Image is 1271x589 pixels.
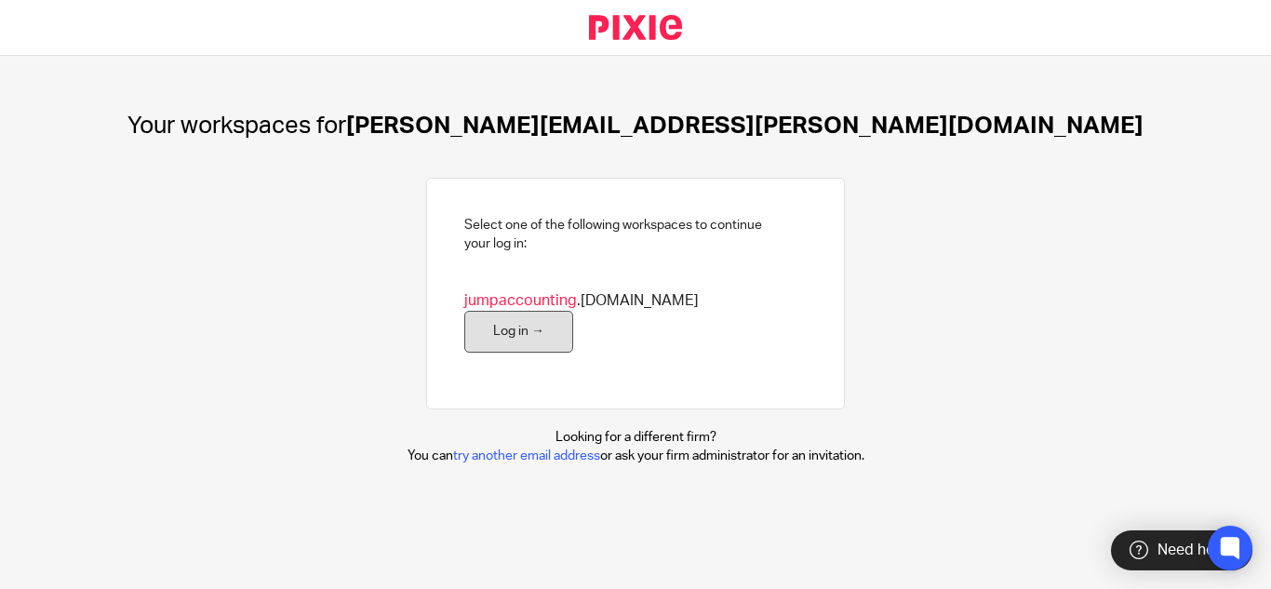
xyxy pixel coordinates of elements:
a: try another email address [453,449,600,462]
span: jumpaccounting [464,293,577,308]
a: Log in → [464,311,573,353]
p: Looking for a different firm? You can or ask your firm administrator for an invitation. [408,428,864,466]
span: Your workspaces for [127,114,346,138]
h1: [PERSON_NAME][EMAIL_ADDRESS][PERSON_NAME][DOMAIN_NAME] [127,112,1144,141]
div: Need help? [1111,530,1252,570]
h2: Select one of the following workspaces to continue your log in: [464,216,762,254]
span: .[DOMAIN_NAME] [464,291,699,311]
